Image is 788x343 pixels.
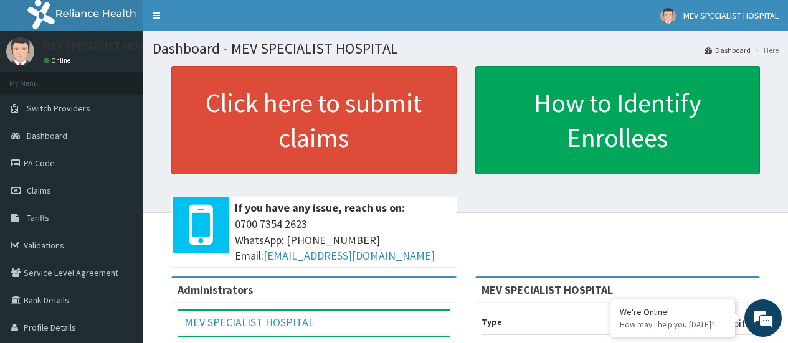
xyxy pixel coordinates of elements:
span: Switch Providers [27,103,90,114]
img: User Image [6,37,34,65]
p: MEV SPECIALIST HOSPITAL [44,40,172,52]
span: Tariffs [27,212,49,223]
p: How may I help you today? [620,319,726,330]
a: How to Identify Enrollees [475,66,761,174]
div: We're Online! [620,306,726,317]
a: MEV SPECIALIST HOSPITAL [184,315,314,329]
span: Dashboard [27,130,67,141]
img: User Image [660,8,676,24]
strong: MEV SPECIALIST HOSPITAL [482,283,613,297]
a: Click here to submit claims [171,66,457,174]
b: Type [482,316,502,327]
span: Claims [27,185,51,196]
span: MEV SPECIALIST HOSPITAL [683,10,779,21]
span: 0700 7354 2623 WhatsApp: [PHONE_NUMBER] Email: [235,216,450,264]
b: If you have any issue, reach us on: [235,200,405,215]
li: Here [752,45,779,55]
a: Dashboard [705,45,751,55]
a: Online [44,56,74,65]
a: [EMAIL_ADDRESS][DOMAIN_NAME] [263,248,435,263]
b: Administrators [178,283,253,297]
h1: Dashboard - MEV SPECIALIST HOSPITAL [153,40,779,57]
